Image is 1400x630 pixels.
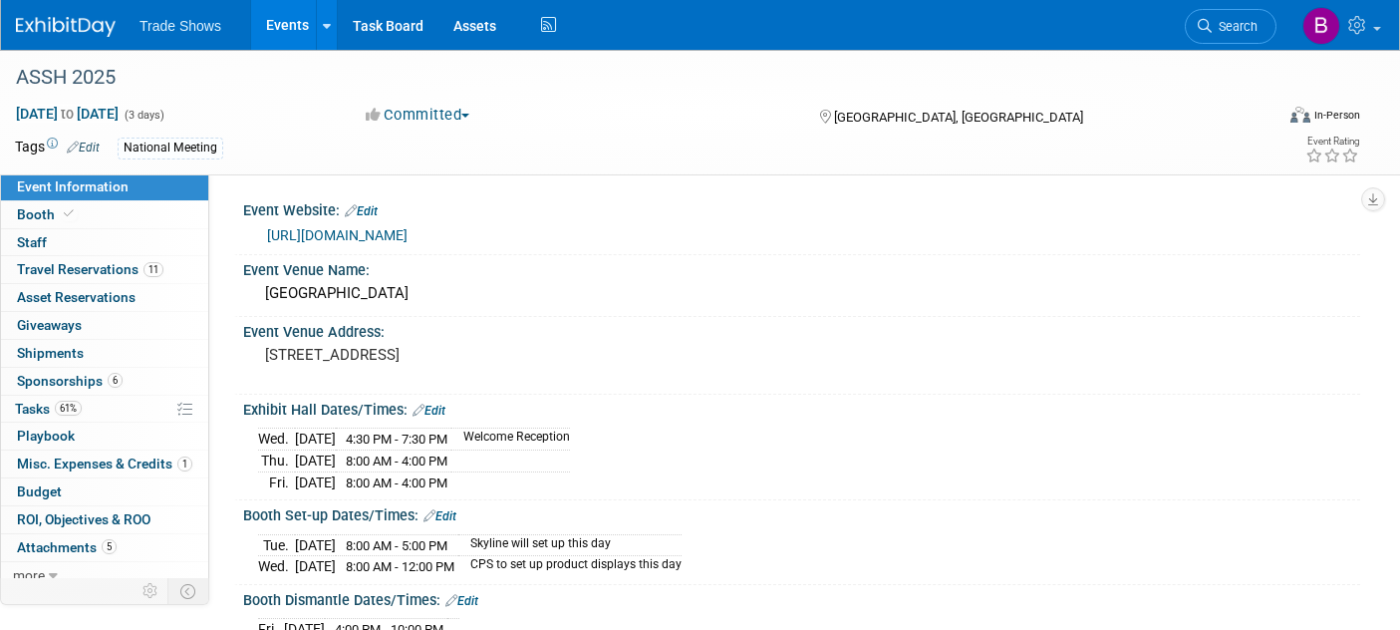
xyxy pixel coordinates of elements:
[55,401,82,416] span: 61%
[17,317,82,333] span: Giveaways
[258,429,295,451] td: Wed.
[67,141,100,155] a: Edit
[243,195,1360,221] div: Event Website:
[1,284,208,311] a: Asset Reservations
[258,472,295,492] td: Fri.
[13,567,45,583] span: more
[243,500,1360,526] div: Booth Set-up Dates/Times:
[1,340,208,367] a: Shipments
[1,312,208,339] a: Giveaways
[17,206,78,222] span: Booth
[423,509,456,523] a: Edit
[834,110,1083,125] span: [GEOGRAPHIC_DATA], [GEOGRAPHIC_DATA]
[345,204,378,218] a: Edit
[1,478,208,505] a: Budget
[17,428,75,444] span: Playbook
[295,472,336,492] td: [DATE]
[359,105,477,126] button: Committed
[1290,107,1310,123] img: Format-Inperson.png
[243,255,1360,280] div: Event Venue Name:
[17,261,163,277] span: Travel Reservations
[346,538,447,553] span: 8:00 AM - 5:00 PM
[258,451,295,472] td: Thu.
[1,506,208,533] a: ROI, Objectives & ROO
[346,559,454,574] span: 8:00 AM - 12:00 PM
[346,454,447,469] span: 8:00 AM - 4:00 PM
[17,511,150,527] span: ROI, Objectives & ROO
[168,578,209,604] td: Toggle Event Tabs
[1305,137,1359,147] div: Event Rating
[1185,9,1276,44] a: Search
[17,483,62,499] span: Budget
[243,585,1360,611] div: Booth Dismantle Dates/Times:
[1,256,208,283] a: Travel Reservations11
[1,201,208,228] a: Booth
[1,368,208,395] a: Sponsorships6
[134,578,168,604] td: Personalize Event Tab Strip
[140,18,221,34] span: Trade Shows
[177,457,192,472] span: 1
[1302,7,1340,45] img: Becca Rensi
[16,17,116,37] img: ExhibitDay
[346,432,447,447] span: 4:30 PM - 7:30 PM
[258,278,1345,309] div: [GEOGRAPHIC_DATA]
[346,475,447,490] span: 8:00 AM - 4:00 PM
[295,429,336,451] td: [DATE]
[123,109,164,122] span: (3 days)
[267,227,408,243] a: [URL][DOMAIN_NAME]
[1,173,208,200] a: Event Information
[1161,104,1360,134] div: Event Format
[15,105,120,123] span: [DATE] [DATE]
[295,556,336,577] td: [DATE]
[1,534,208,561] a: Attachments5
[1,562,208,589] a: more
[258,534,295,556] td: Tue.
[143,262,163,277] span: 11
[118,138,223,158] div: National Meeting
[295,451,336,472] td: [DATE]
[17,234,47,250] span: Staff
[265,346,687,364] pre: [STREET_ADDRESS]
[64,208,74,219] i: Booth reservation complete
[108,373,123,388] span: 6
[258,556,295,577] td: Wed.
[458,556,682,577] td: CPS to set up product displays this day
[17,456,192,472] span: Misc. Expenses & Credits
[413,404,445,418] a: Edit
[58,106,77,122] span: to
[102,539,117,554] span: 5
[1,451,208,477] a: Misc. Expenses & Credits1
[1,396,208,423] a: Tasks61%
[243,395,1360,421] div: Exhibit Hall Dates/Times:
[17,289,136,305] span: Asset Reservations
[17,178,129,194] span: Event Information
[1,229,208,256] a: Staff
[17,345,84,361] span: Shipments
[243,317,1360,342] div: Event Venue Address:
[15,401,82,417] span: Tasks
[1212,19,1258,34] span: Search
[451,429,570,451] td: Welcome Reception
[445,594,478,608] a: Edit
[1,423,208,450] a: Playbook
[17,539,117,555] span: Attachments
[17,373,123,389] span: Sponsorships
[1313,108,1360,123] div: In-Person
[458,534,682,556] td: Skyline will set up this day
[15,137,100,159] td: Tags
[295,534,336,556] td: [DATE]
[9,60,1246,96] div: ASSH 2025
